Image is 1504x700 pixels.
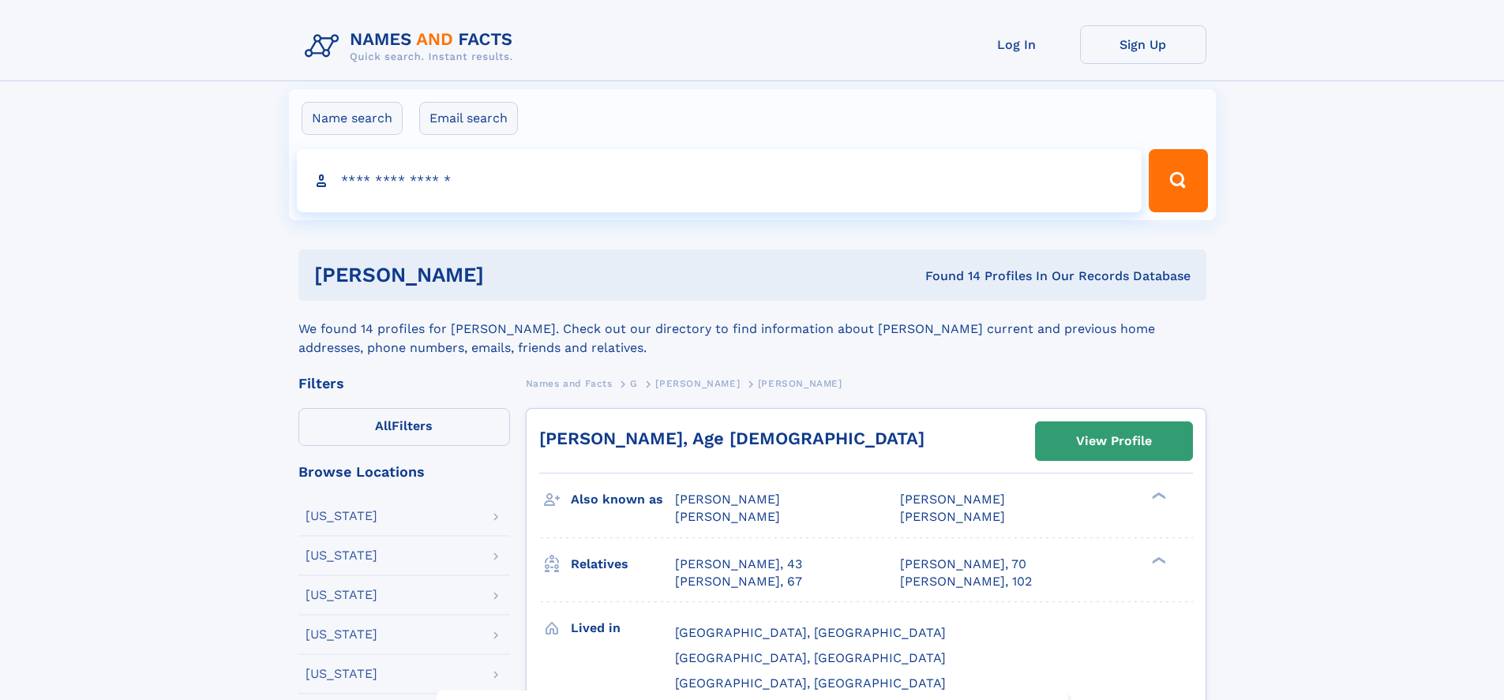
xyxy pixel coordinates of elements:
[298,465,510,479] div: Browse Locations
[900,492,1005,507] span: [PERSON_NAME]
[526,373,613,393] a: Names and Facts
[900,556,1026,573] a: [PERSON_NAME], 70
[1076,423,1152,459] div: View Profile
[655,373,740,393] a: [PERSON_NAME]
[675,650,946,665] span: [GEOGRAPHIC_DATA], [GEOGRAPHIC_DATA]
[298,408,510,446] label: Filters
[630,373,638,393] a: G
[630,378,638,389] span: G
[306,628,377,641] div: [US_STATE]
[1148,491,1167,501] div: ❯
[298,25,526,68] img: Logo Names and Facts
[1149,149,1207,212] button: Search Button
[675,509,780,524] span: [PERSON_NAME]
[1080,25,1206,64] a: Sign Up
[1036,422,1192,460] a: View Profile
[375,418,392,433] span: All
[571,615,675,642] h3: Lived in
[704,268,1191,285] div: Found 14 Profiles In Our Records Database
[539,429,925,448] a: [PERSON_NAME], Age [DEMOGRAPHIC_DATA]
[419,102,518,135] label: Email search
[302,102,403,135] label: Name search
[900,573,1032,590] a: [PERSON_NAME], 102
[571,551,675,578] h3: Relatives
[675,573,802,590] a: [PERSON_NAME], 67
[675,625,946,640] span: [GEOGRAPHIC_DATA], [GEOGRAPHIC_DATA]
[306,668,377,680] div: [US_STATE]
[297,149,1142,212] input: search input
[306,549,377,562] div: [US_STATE]
[314,265,705,285] h1: [PERSON_NAME]
[298,376,510,391] div: Filters
[306,589,377,601] div: [US_STATE]
[306,510,377,522] div: [US_STATE]
[675,556,802,573] a: [PERSON_NAME], 43
[675,492,780,507] span: [PERSON_NAME]
[675,676,946,691] span: [GEOGRAPHIC_DATA], [GEOGRAPHIC_DATA]
[298,301,1206,357] div: We found 14 profiles for [PERSON_NAME]. Check out our directory to find information about [PERSON...
[571,486,675,513] h3: Also known as
[655,378,740,389] span: [PERSON_NAME]
[954,25,1080,64] a: Log In
[758,378,842,389] span: [PERSON_NAME]
[1148,555,1167,565] div: ❯
[900,509,1005,524] span: [PERSON_NAME]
